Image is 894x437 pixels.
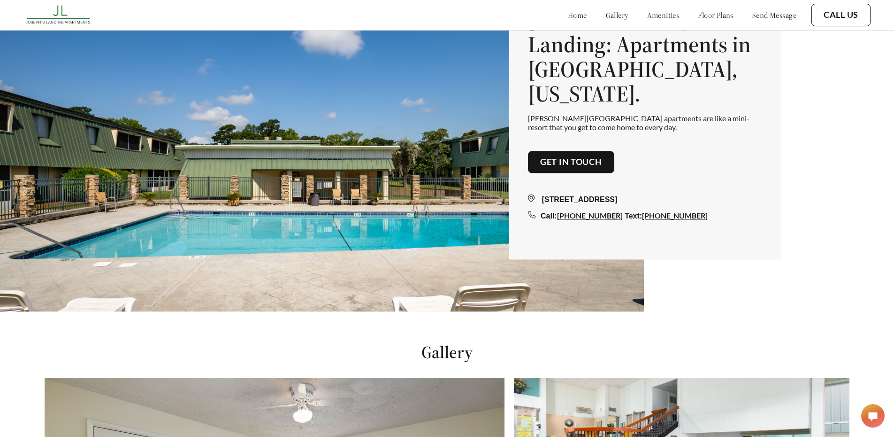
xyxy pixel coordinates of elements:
[23,2,94,28] img: josephs_landing_logo.png
[625,212,642,220] span: Text:
[642,211,708,220] a: [PHONE_NUMBER]
[557,211,623,220] a: [PHONE_NUMBER]
[528,7,763,106] h1: [PERSON_NAME]'s Landing: Apartments in [GEOGRAPHIC_DATA], [US_STATE].
[606,10,628,20] a: gallery
[568,10,587,20] a: home
[528,195,763,206] div: [STREET_ADDRESS]
[647,10,680,20] a: amenities
[528,114,763,132] p: [PERSON_NAME][GEOGRAPHIC_DATA] apartments are like a mini-resort that you get to come home to eve...
[528,151,614,173] button: Get in touch
[540,157,602,167] a: Get in touch
[541,212,557,220] span: Call:
[824,10,858,20] a: Call Us
[698,10,734,20] a: floor plans
[752,10,796,20] a: send message
[811,4,871,26] button: Call Us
